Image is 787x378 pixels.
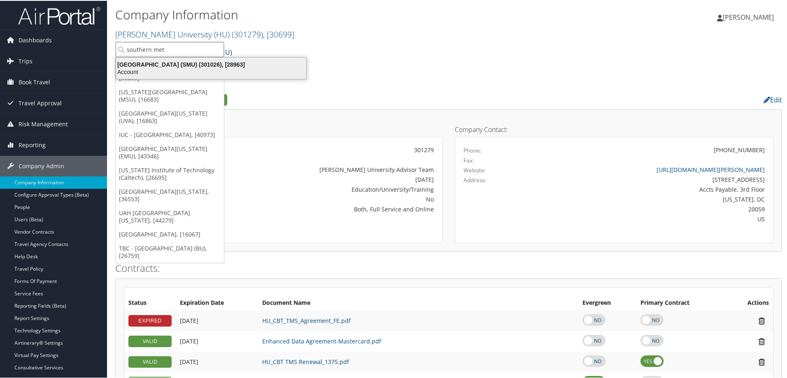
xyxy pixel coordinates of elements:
span: ( 301279 ) [232,28,263,39]
a: [GEOGRAPHIC_DATA][US_STATE] (EMU), [43346] [116,141,224,162]
label: Fax: [463,155,474,164]
div: Education/University/Training [237,184,434,193]
a: TBC - [GEOGRAPHIC_DATA] (BU), [26759] [116,241,224,262]
h4: Account Details: [124,125,442,132]
span: Travel Approval [19,92,62,113]
div: [PHONE_NUMBER] [714,145,765,153]
th: Expiration Date [176,295,258,310]
div: Add/Edit Date [180,357,254,365]
span: [DATE] [180,357,198,365]
a: [GEOGRAPHIC_DATA][US_STATE], [36553] [116,184,224,205]
div: Both, Full Service and Online [237,204,434,213]
input: Search Accounts [116,41,224,56]
a: HU_CBT_TMS_Agreement_FE.pdf [262,316,351,324]
label: Website: [463,165,486,174]
div: [STREET_ADDRESS] [542,174,765,183]
a: [US_STATE] Institute of Technology (Caltech), [26695] [116,162,224,184]
h2: Company Profile: [115,92,556,106]
span: Trips [19,50,33,71]
div: US [542,214,765,223]
i: Remove Contract [754,336,769,345]
div: [GEOGRAPHIC_DATA] (SMU) (301026), [28963] [111,60,311,67]
i: Remove Contract [754,357,769,366]
th: Status [124,295,176,310]
div: EXPIRED [128,314,172,326]
span: [DATE] [180,336,198,344]
label: Phone: [463,146,482,154]
span: , [ 30699 ] [263,28,294,39]
th: Primary Contract [636,295,726,310]
a: Enhanced Data Agreement-Mastercard.pdf [262,336,381,344]
div: No [237,194,434,203]
div: VALID [128,355,172,367]
div: [DATE] [237,174,434,183]
a: [PERSON_NAME] [717,4,782,29]
a: IUC - [GEOGRAPHIC_DATA], [40973] [116,127,224,141]
div: 20059 [542,204,765,213]
span: Risk Management [19,113,68,134]
th: Document Name [258,295,578,310]
h4: Company Contact: [455,125,773,132]
a: [PERSON_NAME] University (HU) [115,28,294,39]
a: UAH [GEOGRAPHIC_DATA][US_STATE], [44279] [116,205,224,227]
div: Accts Payable, 3rd Floor [542,184,765,193]
a: [GEOGRAPHIC_DATA], [16067] [116,227,224,241]
a: Edit [764,95,782,104]
div: [US_STATE], DC [542,194,765,203]
span: Book Travel [19,71,50,92]
a: HU_CBT TMS Renewal_1375.pdf [262,357,349,365]
span: [DATE] [180,316,198,324]
th: Actions [726,295,773,310]
div: [PERSON_NAME] University Advisor Team [237,165,434,173]
a: [US_STATE][GEOGRAPHIC_DATA] (MSU), [16683] [116,84,224,106]
h1: Company Information [115,5,560,23]
img: airportal-logo.png [18,5,100,25]
label: Address: [463,175,486,183]
div: Account [111,67,311,75]
h2: Contracts: [115,260,782,274]
div: VALID [128,335,172,346]
span: Company Admin [19,155,64,176]
div: Add/Edit Date [180,337,254,344]
div: Add/Edit Date [180,316,254,324]
a: [URL][DOMAIN_NAME][PERSON_NAME] [657,165,765,173]
span: [PERSON_NAME] [723,12,774,21]
a: [GEOGRAPHIC_DATA][US_STATE] (UVA), [16863] [116,106,224,127]
div: 301279 [237,145,434,153]
th: Evergreen [578,295,636,310]
span: Reporting [19,134,46,155]
span: Dashboards [19,29,52,50]
i: Remove Contract [754,316,769,325]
